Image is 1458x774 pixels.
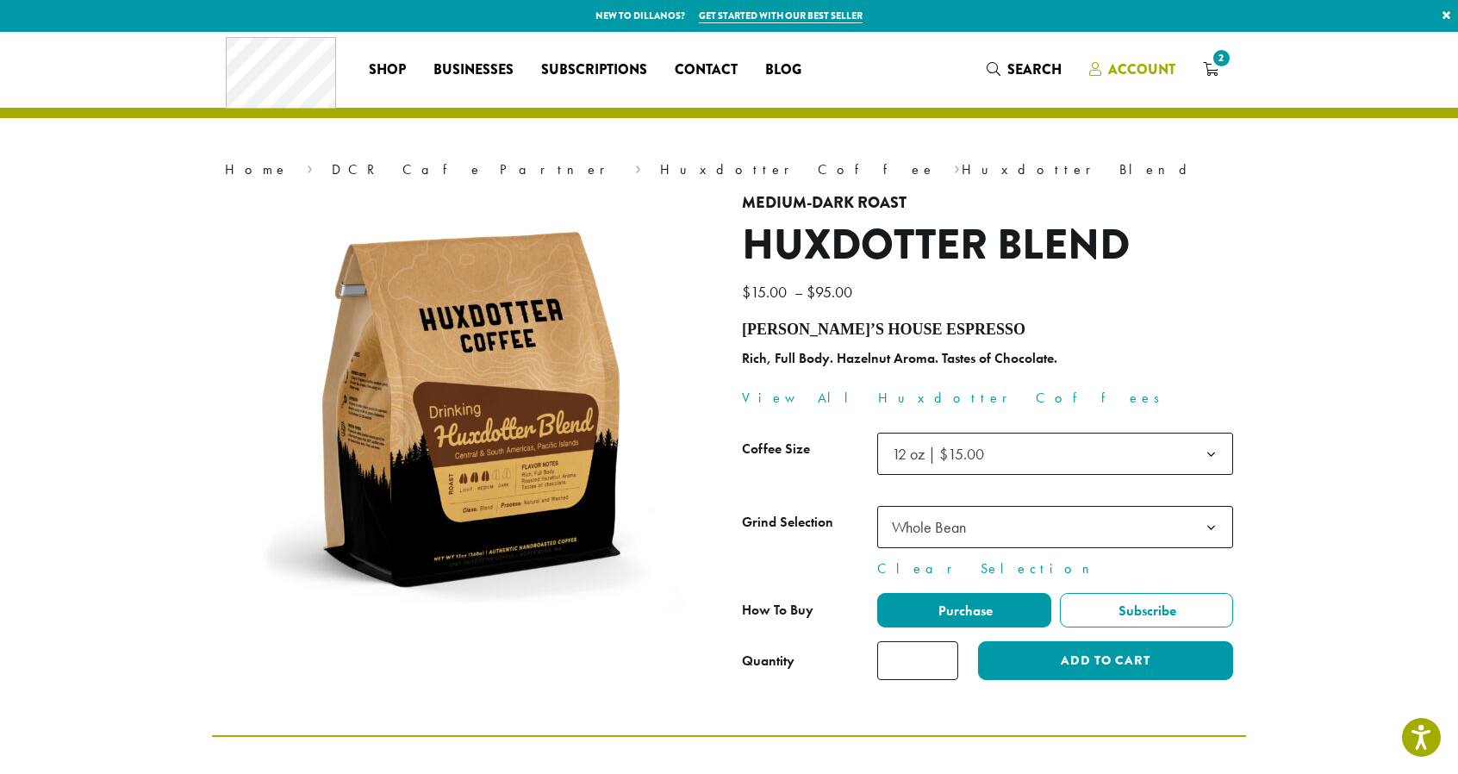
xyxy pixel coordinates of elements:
[742,437,877,462] label: Coffee Size
[332,160,617,178] a: DCR Cafe Partner
[355,56,420,84] a: Shop
[433,59,514,81] span: Businesses
[794,282,803,302] span: –
[307,153,313,180] span: ›
[877,559,1233,579] a: Clear Selection
[541,59,647,81] span: Subscriptions
[742,194,1233,213] h4: Medium-Dark Roast
[877,641,958,680] input: Product quantity
[1108,59,1175,79] span: Account
[225,160,289,178] a: Home
[807,282,815,302] span: $
[742,221,1233,271] h1: Huxdotter Blend
[877,506,1233,548] span: Whole Bean
[1116,602,1176,620] span: Subscribe
[936,602,993,620] span: Purchase
[877,433,1233,475] span: 12 oz | $15.00
[660,160,936,178] a: Huxdotter Coffee
[1210,47,1233,70] span: 2
[978,641,1233,680] button: Add to cart
[807,282,857,302] bdi: 95.00
[742,321,1233,340] h4: [PERSON_NAME]’s House Espresso
[675,59,738,81] span: Contact
[742,601,813,619] span: How To Buy
[742,282,791,302] bdi: 15.00
[765,59,801,81] span: Blog
[954,153,960,180] span: ›
[1007,59,1062,79] span: Search
[742,349,1057,367] b: Rich, Full Body. Hazelnut Aroma. Tastes of Chocolate.
[369,59,406,81] span: Shop
[892,517,966,537] span: Whole Bean
[742,510,877,535] label: Grind Selection
[892,444,984,464] span: 12 oz | $15.00
[885,510,983,544] span: Whole Bean
[742,389,1171,407] a: View All Huxdotter Coffees
[742,282,751,302] span: $
[225,159,1233,180] nav: Breadcrumb
[635,153,641,180] span: ›
[742,651,794,671] div: Quantity
[973,55,1075,84] a: Search
[885,437,1001,471] span: 12 oz | $15.00
[699,9,863,23] a: Get started with our best seller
